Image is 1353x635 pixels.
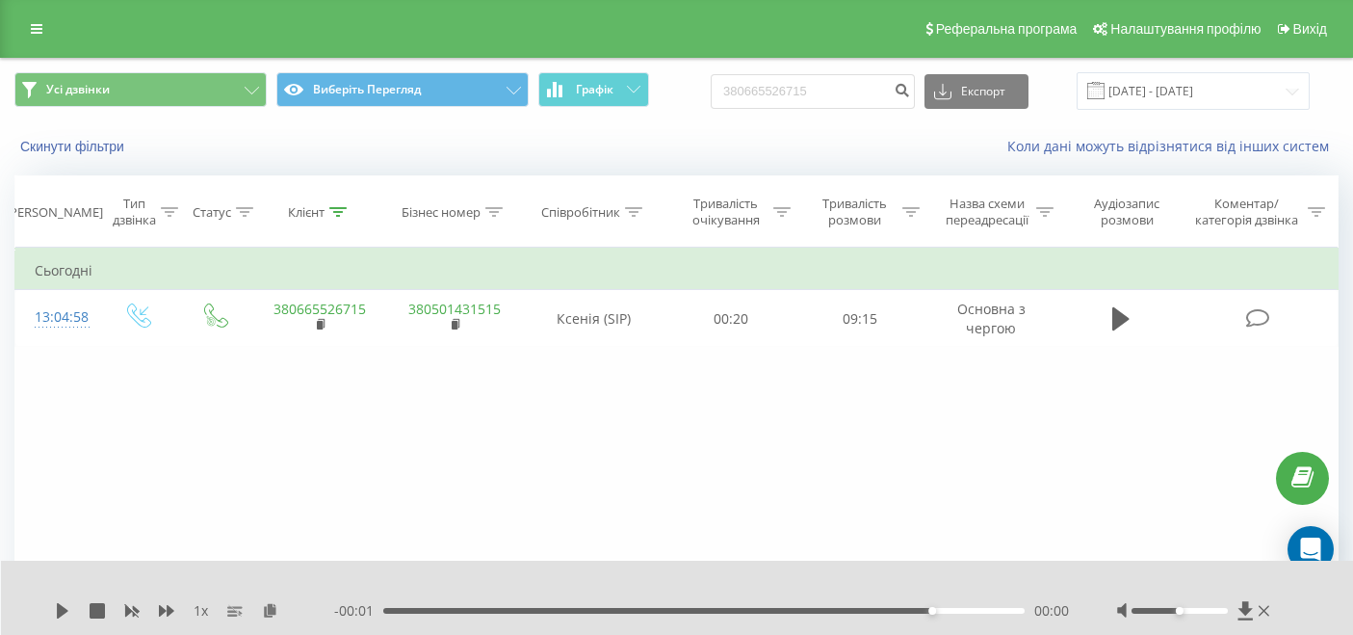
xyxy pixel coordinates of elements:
[276,72,529,107] button: Виберіть Перегляд
[843,309,877,328] font: 09:15
[924,74,1028,109] button: Експорт
[1007,137,1329,155] font: Коли дані можуть відрізнятися від інших систем
[1288,526,1334,572] div: Open Intercom Messenger
[6,203,103,221] font: [PERSON_NAME]
[35,261,92,279] font: Сьогодні
[961,83,1005,99] font: Експорт
[576,81,613,97] font: Графік
[313,81,421,97] font: Виберіть Перегляд
[928,607,936,615] div: Accessibility label
[711,74,915,109] input: Пошук за номером
[193,203,231,221] font: Статус
[201,601,208,620] font: x
[936,21,1078,37] font: Реферальна програма
[557,309,631,328] font: Ксенія (SIP)
[1293,21,1327,37] font: Вихід
[194,601,201,620] font: 1
[113,195,156,228] font: Тип дзвінка
[35,307,89,326] font: 13:04:58
[273,300,366,318] a: 380665526715
[408,300,501,318] a: 380501431515
[1094,195,1159,228] font: Аудіозапис розмови
[334,601,339,620] font: -
[946,195,1028,228] font: Назва схеми переадресації
[14,138,134,155] button: Скинути фільтри
[1195,195,1298,228] font: Коментар/категорія дзвінка
[822,195,887,228] font: Тривалість розмови
[1034,601,1069,620] font: 00:00
[14,72,267,107] button: Усі дзвінки
[402,203,481,221] font: Бізнес номер
[1176,607,1184,615] div: Accessibility label
[714,309,748,328] font: 00:20
[288,203,325,221] font: Клієнт
[692,195,760,228] font: Тривалість очікування
[339,601,374,620] font: 00:01
[541,203,620,221] font: Співробітник
[957,300,1026,337] font: Основна з чергою
[1007,137,1339,155] a: Коли дані можуть відрізнятися від інших систем
[46,81,110,97] font: Усі дзвінки
[538,72,649,107] button: Графік
[20,139,124,154] font: Скинути фільтри
[1110,21,1261,37] font: Налаштування профілю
